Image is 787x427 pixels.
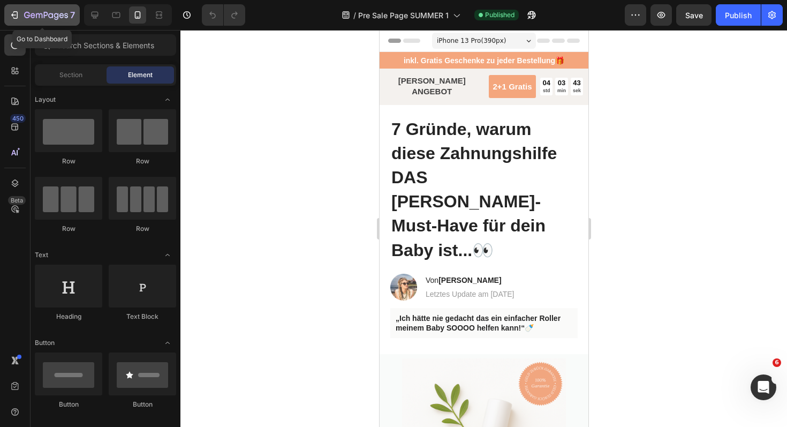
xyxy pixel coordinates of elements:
[70,9,75,21] p: 7
[35,34,176,56] input: Search Sections & Elements
[685,11,703,20] span: Save
[751,374,776,400] iframe: Intercom live chat
[159,91,176,108] span: Toggle open
[109,312,176,321] div: Text Block
[716,4,761,26] button: Publish
[353,10,356,21] span: /
[358,10,449,21] span: Pre Sale Page SUMMER 1
[159,246,176,264] span: Toggle open
[380,30,588,427] iframe: Design area
[8,196,26,205] div: Beta
[35,400,102,409] div: Button
[10,114,26,123] div: 450
[109,224,176,234] div: Row
[202,4,245,26] div: Undo/Redo
[128,70,153,80] span: Element
[676,4,712,26] button: Save
[485,10,514,20] span: Published
[35,338,55,348] span: Button
[35,156,102,166] div: Row
[725,10,752,21] div: Publish
[35,250,48,260] span: Text
[35,312,102,321] div: Heading
[59,70,82,80] span: Section
[159,334,176,351] span: Toggle open
[109,156,176,166] div: Row
[35,224,102,234] div: Row
[773,358,781,367] span: 6
[35,95,56,104] span: Layout
[4,4,80,26] button: 7
[109,400,176,409] div: Button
